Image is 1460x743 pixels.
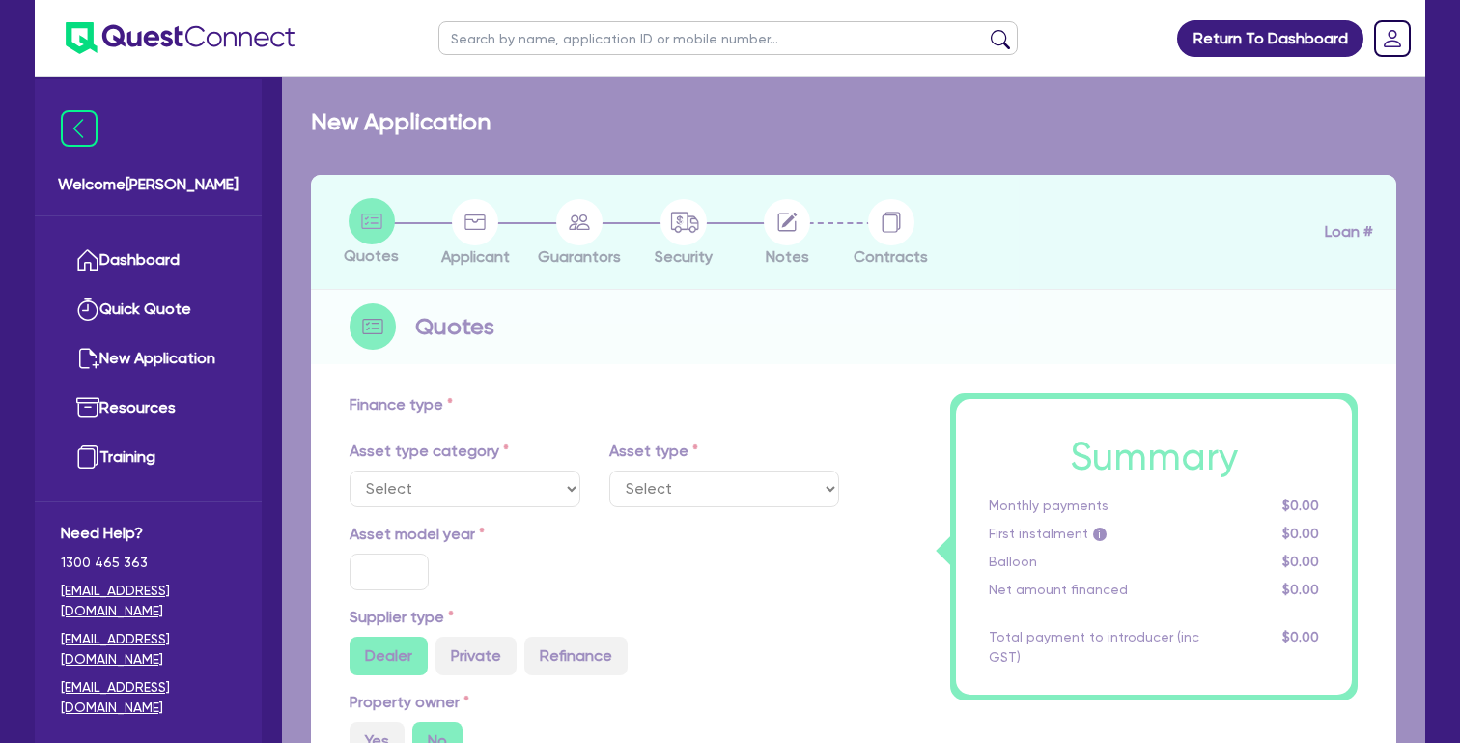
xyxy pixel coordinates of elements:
span: Need Help? [61,522,236,545]
a: Quick Quote [61,285,236,334]
span: Welcome [PERSON_NAME] [58,173,239,196]
a: Resources [61,384,236,433]
img: quick-quote [76,298,99,321]
img: quest-connect-logo-blue [66,22,295,54]
img: new-application [76,347,99,370]
a: [EMAIL_ADDRESS][DOMAIN_NAME] [61,629,236,670]
img: training [76,445,99,469]
input: Search by name, application ID or mobile number... [438,21,1018,55]
a: Dashboard [61,236,236,285]
span: 1300 465 363 [61,553,236,573]
img: resources [76,396,99,419]
a: Dropdown toggle [1367,14,1418,64]
a: [EMAIL_ADDRESS][DOMAIN_NAME] [61,581,236,621]
a: New Application [61,334,236,384]
img: icon-menu-close [61,110,98,147]
a: Training [61,433,236,482]
a: [EMAIL_ADDRESS][DOMAIN_NAME] [61,677,236,718]
a: Return To Dashboard [1177,20,1363,57]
